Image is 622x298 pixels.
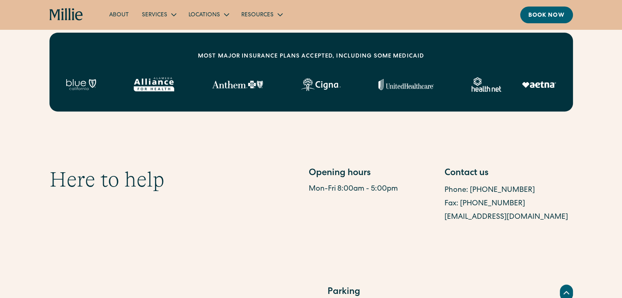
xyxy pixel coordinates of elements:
a: Fax: [PHONE_NUMBER] [445,200,525,207]
a: Book now [520,7,573,23]
img: Alameda Alliance logo [134,77,174,91]
div: Services [135,8,182,21]
div: Book now [528,11,565,20]
img: Aetna logo [522,81,556,88]
a: About [103,8,135,21]
div: Contact us [445,167,573,180]
img: United Healthcare logo [378,79,434,90]
div: Services [142,11,167,20]
img: Anthem Logo [212,80,263,89]
div: Opening hours [309,167,437,180]
a: [EMAIL_ADDRESS][DOMAIN_NAME] [445,213,568,221]
h2: Here to help [49,167,164,192]
a: home [49,8,83,21]
img: Cigna logo [301,78,341,91]
div: Locations [189,11,220,20]
img: Healthnet logo [472,77,502,92]
div: Locations [182,8,235,21]
div: Resources [235,8,288,21]
a: Phone: [PHONE_NUMBER] [445,187,535,194]
div: Resources [241,11,274,20]
div: Mon-Fri 8:00am - 5:00pm [309,184,437,195]
img: Blue California logo [66,79,96,90]
div: MOST MAJOR INSURANCE PLANS ACCEPTED, INCLUDING some MEDICAID [198,52,424,61]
